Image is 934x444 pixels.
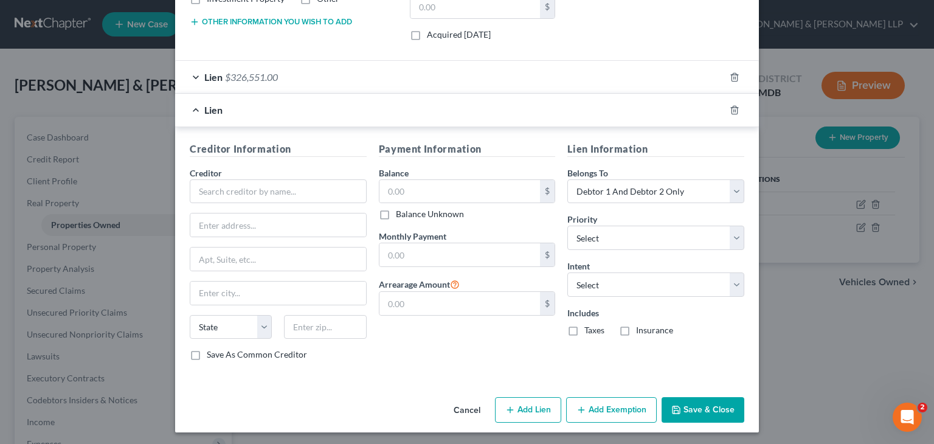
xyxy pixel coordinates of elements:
span: Belongs To [567,168,608,178]
span: Creditor [190,168,222,178]
label: Acquired [DATE] [427,29,491,41]
input: Enter city... [190,282,366,305]
button: Other information you wish to add [190,17,352,27]
label: Intent [567,260,590,272]
input: Apt, Suite, etc... [190,248,366,271]
div: $ [540,243,555,266]
label: Balance [379,167,409,179]
label: Arrearage Amount [379,277,460,291]
div: $ [540,180,555,203]
span: $326,551.00 [225,71,278,83]
input: 0.00 [379,243,541,266]
button: Save & Close [662,397,744,423]
label: Includes [567,307,744,319]
button: Add Lien [495,397,561,423]
input: Enter address... [190,213,366,237]
iframe: Intercom live chat [893,403,922,432]
h5: Payment Information [379,142,556,157]
button: Cancel [444,398,490,423]
span: Priority [567,214,597,224]
div: $ [540,292,555,315]
input: 0.00 [379,180,541,203]
input: Enter zip... [284,315,366,339]
label: Balance Unknown [396,208,464,220]
input: Search creditor by name... [190,179,367,204]
input: 0.00 [379,292,541,315]
span: Lien [204,71,223,83]
label: Monthly Payment [379,230,446,243]
button: Add Exemption [566,397,657,423]
span: Lien [204,104,223,116]
label: Insurance [636,324,673,336]
h5: Lien Information [567,142,744,157]
label: Save As Common Creditor [207,349,307,361]
span: 2 [918,403,927,412]
h5: Creditor Information [190,142,367,157]
label: Taxes [584,324,604,336]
